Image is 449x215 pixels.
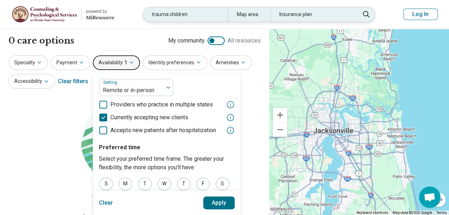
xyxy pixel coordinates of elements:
span: Accepts new patients after hospitalization [110,126,216,135]
button: Zoom in [273,108,287,122]
button: Payment [51,55,90,70]
div: S [99,177,113,190]
p: Select your preferred time frame. The greater your flexibility, the more options you'll have. [99,155,235,172]
button: Identity preferences [143,55,207,70]
div: M [119,177,132,190]
button: Clear [99,196,113,209]
div: S [216,177,229,190]
h1: 0 care options [9,35,74,47]
span: My community [168,36,205,45]
a: Open chat [419,186,440,208]
label: Setting [103,80,119,85]
div: T [177,177,190,190]
button: Apply [203,196,235,209]
a: Terms [436,211,447,215]
span: Currently accepting new clients [110,113,188,122]
div: Insurance plan [270,7,355,22]
div: Map area [228,7,270,22]
button: Availability1 [93,55,140,70]
a: Florida State Universitypowered by [11,6,114,23]
div: Clear filters [58,73,88,90]
button: Log In [403,9,438,20]
img: Florida State University [12,6,77,23]
span: 1 [124,59,127,66]
span: Providers who practice in multiple states [110,100,213,109]
div: W [158,177,171,190]
div: powered by [86,8,114,15]
h2: Let's try again [9,193,261,209]
span: All resources [228,36,261,45]
div: trauma children [143,7,228,22]
button: Zoom out [273,122,287,137]
span: Map data ©2025 Google [393,211,432,215]
button: Specialty [9,55,48,70]
button: Accessibility [9,74,55,89]
div: T [138,177,152,190]
p: Preferred time [99,143,235,152]
div: F [196,177,210,190]
button: Amenities [210,55,252,70]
